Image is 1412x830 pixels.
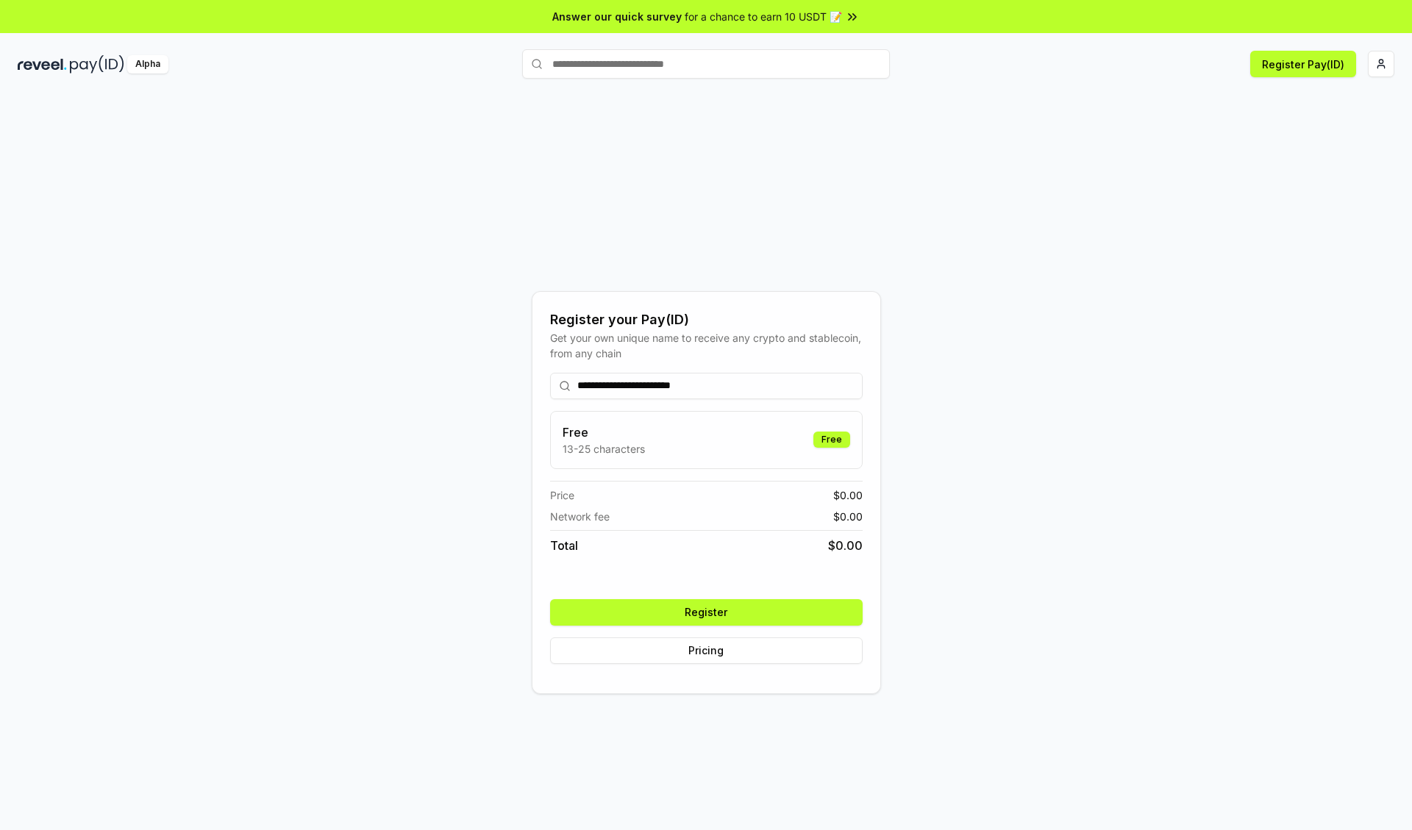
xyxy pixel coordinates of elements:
[552,9,682,24] span: Answer our quick survey
[18,55,67,74] img: reveel_dark
[70,55,124,74] img: pay_id
[550,537,578,554] span: Total
[127,55,168,74] div: Alpha
[563,441,645,457] p: 13-25 characters
[828,537,863,554] span: $ 0.00
[833,509,863,524] span: $ 0.00
[550,487,574,503] span: Price
[550,599,863,626] button: Register
[550,310,863,330] div: Register your Pay(ID)
[550,330,863,361] div: Get your own unique name to receive any crypto and stablecoin, from any chain
[563,423,645,441] h3: Free
[833,487,863,503] span: $ 0.00
[550,637,863,664] button: Pricing
[1250,51,1356,77] button: Register Pay(ID)
[550,509,610,524] span: Network fee
[813,432,850,448] div: Free
[685,9,842,24] span: for a chance to earn 10 USDT 📝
